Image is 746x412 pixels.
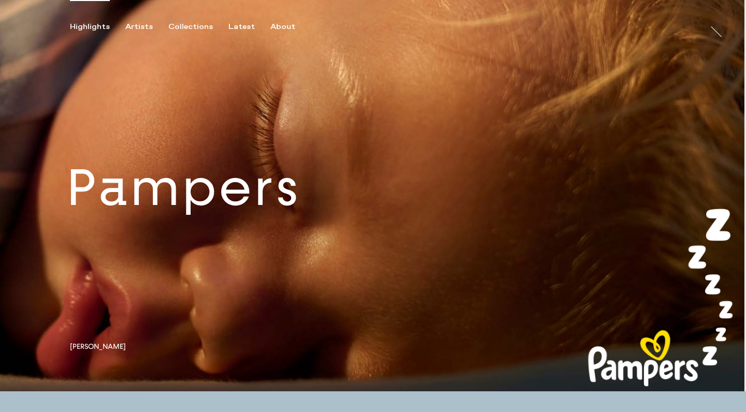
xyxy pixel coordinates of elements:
[270,22,295,32] div: About
[70,22,125,32] button: Highlights
[125,22,168,32] button: Artists
[228,22,270,32] button: Latest
[228,22,255,32] div: Latest
[168,22,213,32] div: Collections
[70,22,110,32] div: Highlights
[168,22,228,32] button: Collections
[125,22,153,32] div: Artists
[270,22,311,32] button: About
